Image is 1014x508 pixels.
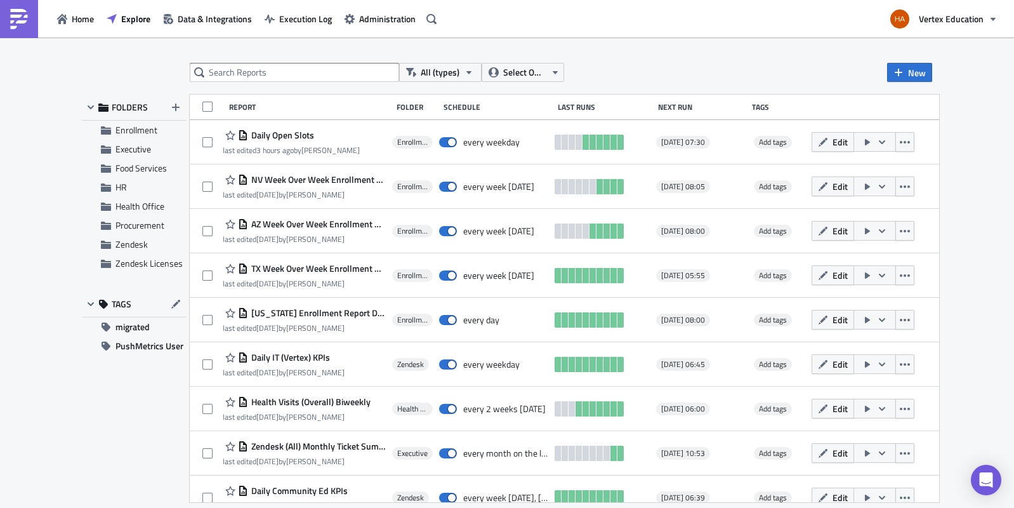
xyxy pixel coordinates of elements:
[248,263,386,274] span: TX Week Over Week Enrollment & Attendance Rate Report
[889,8,911,30] img: Avatar
[279,12,332,25] span: Execution Log
[397,359,424,370] span: Zendesk
[115,123,157,137] span: Enrollment
[661,315,705,325] span: [DATE] 08:00
[812,265,854,285] button: Edit
[908,66,926,79] span: New
[248,352,330,363] span: Daily IT (Vertex) KPIs
[115,199,164,213] span: Health Office
[833,446,848,460] span: Edit
[833,135,848,149] span: Edit
[223,412,371,422] div: last edited by [PERSON_NAME]
[919,12,984,25] span: Vertex Education
[833,313,848,326] span: Edit
[248,307,386,319] span: Texas Enrollment Report Dashboard Views - Daily
[754,491,792,504] span: Add tags
[256,366,279,378] time: 2025-07-07T16:14:41Z
[463,359,520,370] div: every weekday
[115,180,127,194] span: HR
[754,136,792,149] span: Add tags
[833,402,848,415] span: Edit
[115,337,183,356] span: PushMetrics User
[658,102,746,112] div: Next Run
[248,441,386,452] span: Zendesk (All) Monthly Ticket Summary
[82,317,187,337] button: migrated
[463,314,499,326] div: every day
[812,221,854,241] button: Edit
[112,298,131,310] span: TAGS
[754,269,792,282] span: Add tags
[115,257,183,270] span: Zendesk Licenses
[759,314,787,326] span: Add tags
[463,448,548,459] div: every month on the last
[223,190,386,199] div: last edited by [PERSON_NAME]
[397,271,428,281] span: Enrollment
[463,137,520,148] div: every weekday
[397,493,424,503] span: Zendesk
[833,180,848,193] span: Edit
[256,189,279,201] time: 2025-09-08T16:34:08Z
[444,102,551,112] div: Schedule
[248,396,371,408] span: Health Visits (Overall) Biweekly
[223,457,386,466] div: last edited by [PERSON_NAME]
[256,144,294,156] time: 2025-09-25T15:28:03Z
[759,136,787,148] span: Add tags
[256,411,279,423] time: 2025-07-02T22:25:47Z
[759,403,787,415] span: Add tags
[833,269,848,282] span: Edit
[463,492,548,504] div: every week on Monday, Wednesday
[397,182,428,192] span: Enrollment
[812,310,854,330] button: Edit
[223,323,386,333] div: last edited by [PERSON_NAME]
[971,465,1001,495] div: Open Intercom Messenger
[482,63,564,82] button: Select Owner
[503,65,546,79] span: Select Owner
[754,180,792,193] span: Add tags
[754,358,792,371] span: Add tags
[421,65,459,79] span: All (types)
[759,447,787,459] span: Add tags
[115,237,148,251] span: Zendesk
[256,455,279,467] time: 2025-07-07T16:19:04Z
[661,137,705,147] span: [DATE] 07:30
[248,485,348,497] span: Daily Community Ed KPIs
[223,145,360,155] div: last edited by [PERSON_NAME]
[812,354,854,374] button: Edit
[759,180,787,192] span: Add tags
[883,5,1004,33] button: Vertex Education
[812,132,854,152] button: Edit
[9,9,29,29] img: PushMetrics
[661,271,705,281] span: [DATE] 05:55
[72,12,94,25] span: Home
[463,225,534,237] div: every week on Monday
[82,337,187,356] button: PushMetrics User
[558,102,652,112] div: Last Runs
[812,399,854,418] button: Edit
[661,226,705,236] span: [DATE] 08:00
[256,322,279,334] time: 2025-08-18T21:58:20Z
[223,279,386,288] div: last edited by [PERSON_NAME]
[338,9,422,29] a: Administration
[157,9,258,29] button: Data & Integrations
[100,9,157,29] a: Explore
[248,130,314,141] span: Daily Open Slots
[754,225,792,237] span: Add tags
[833,224,848,237] span: Edit
[121,12,150,25] span: Explore
[223,368,345,377] div: last edited by [PERSON_NAME]
[359,12,416,25] span: Administration
[397,404,428,414] span: Health Office
[661,448,705,458] span: [DATE] 10:53
[397,137,428,147] span: Enrollment
[178,12,252,25] span: Data & Integrations
[258,9,338,29] button: Execution Log
[115,218,164,232] span: Procurement
[397,448,428,458] span: Executive
[248,174,386,185] span: NV Week Over Week Enrollment & Attendance Rate Report
[812,177,854,196] button: Edit
[759,358,787,370] span: Add tags
[223,234,386,244] div: last edited by [PERSON_NAME]
[661,493,705,503] span: [DATE] 06:39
